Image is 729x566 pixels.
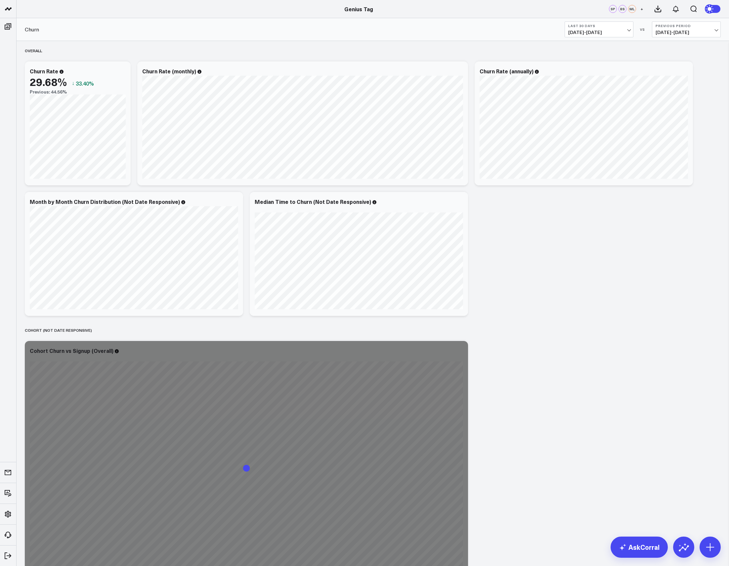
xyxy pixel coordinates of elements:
[568,24,630,28] b: Last 30 Days
[30,347,113,354] div: Cohort Churn vs Signup (Overall)
[568,30,630,35] span: [DATE] - [DATE]
[30,89,126,94] div: Previous: 44.56%
[344,5,373,13] a: Genius Tag
[142,67,196,75] div: Churn Rate (monthly)
[640,7,643,11] span: +
[25,43,42,58] div: Overall
[25,322,92,338] div: COHORT (NOT DATE RESPONSIVE)
[656,30,717,35] span: [DATE] - [DATE]
[628,5,636,13] div: ML
[30,198,180,205] div: Month by Month Churn Distribution (Not Date Responsive)
[656,24,717,28] b: Previous Period
[609,5,617,13] div: SP
[76,80,94,87] span: 33.40%
[637,27,649,31] div: VS
[638,5,646,13] button: +
[611,537,668,558] a: AskCorral
[255,198,371,205] div: Median Time to Churn (Not Date Responsive)
[652,21,721,37] button: Previous Period[DATE]-[DATE]
[619,5,626,13] div: BS
[72,79,74,88] span: ↓
[25,26,39,33] a: Churn
[30,67,58,75] div: Churn Rate
[480,67,534,75] div: Churn Rate (annually)
[565,21,633,37] button: Last 30 Days[DATE]-[DATE]
[30,76,67,88] div: 29.68%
